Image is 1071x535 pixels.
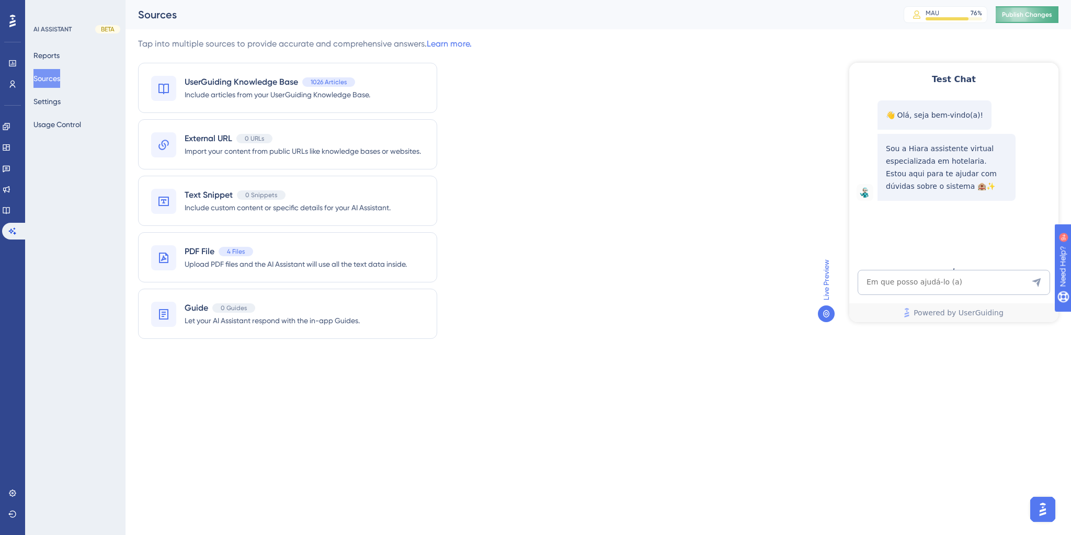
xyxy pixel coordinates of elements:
div: MAU [926,9,939,17]
div: 76 % [971,9,982,17]
a: Learn more. [427,39,472,49]
span: Import your content from public URLs like knowledge bases or websites. [185,145,421,157]
div: Tap into multiple sources to provide accurate and comprehensive answers. [138,38,472,50]
button: Usage Control [33,115,81,134]
span: Include custom content or specific details for your AI Assistant. [185,201,391,214]
button: Settings [33,92,61,111]
button: Sources [33,69,60,88]
div: AI ASSISTANT [33,25,72,33]
span: Include articles from your UserGuiding Knowledge Base. [185,88,370,101]
div: 9+ [71,5,77,14]
span: Text Snippet [185,189,233,201]
iframe: UserGuiding AI Assistant Launcher [1027,494,1058,525]
div: Sources [138,7,878,22]
span: Publish Changes [1002,10,1052,19]
span: 4 Files [227,247,245,256]
span: 0 Guides [221,304,247,312]
button: Publish Changes [996,6,1058,23]
span: UserGuiding Knowledge Base [185,76,298,88]
span: Live Preview [820,259,833,300]
span: Let your AI Assistant respond with the in-app Guides. [185,314,360,327]
span: Guide [185,302,208,314]
span: 1026 Articles [311,78,347,86]
iframe: UserGuiding AI Assistant [849,63,1058,322]
span: Need Help? [25,3,65,15]
div: BETA [95,25,120,33]
span: External URL [185,132,232,145]
span: 0 Snippets [245,191,277,199]
span: 0 URLs [245,134,264,143]
button: Reports [33,46,60,65]
span: Upload PDF files and the AI Assistant will use all the text data inside. [185,258,407,270]
span: PDF File [185,245,214,258]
